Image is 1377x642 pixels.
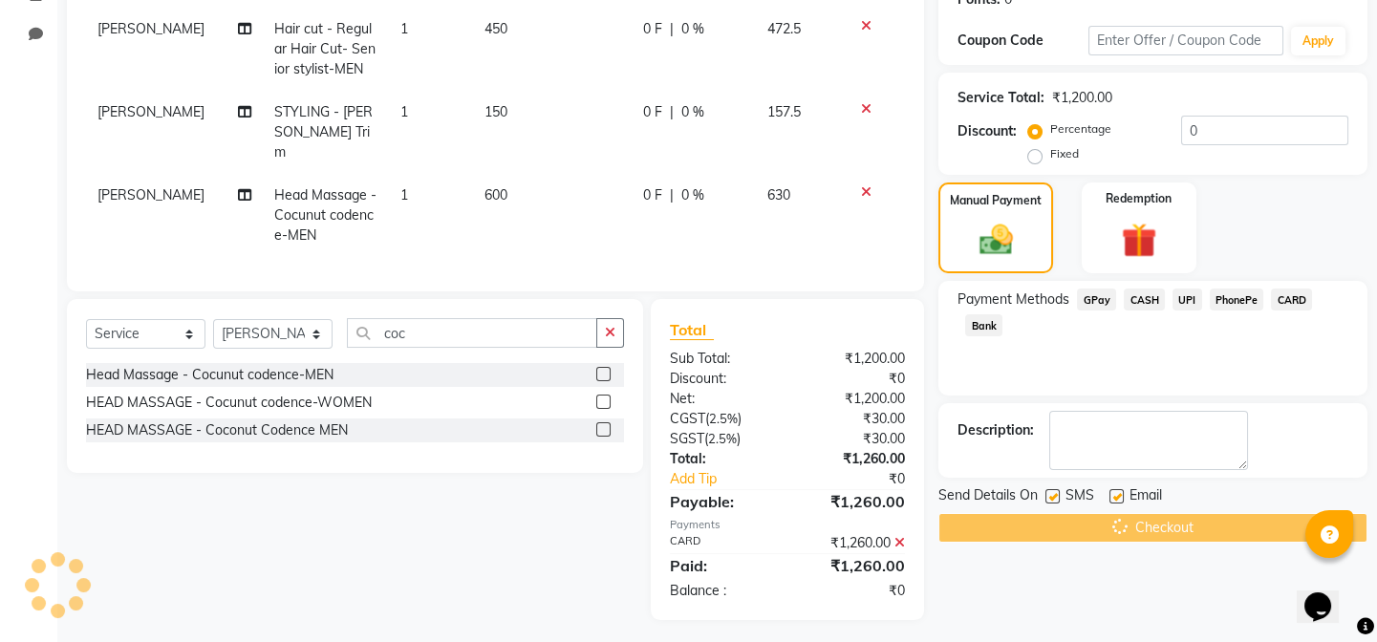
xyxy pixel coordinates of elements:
div: ₹0 [787,581,919,601]
div: ₹1,260.00 [787,490,919,513]
div: ( ) [656,429,787,449]
div: Discount: [656,369,787,389]
iframe: chat widget [1297,566,1358,623]
span: 0 % [681,102,704,122]
label: Manual Payment [950,192,1042,209]
div: Description: [957,420,1034,440]
div: Head Massage - Cocunut codence-MEN [86,365,333,385]
img: _gift.svg [1110,219,1168,263]
span: Payment Methods [957,289,1069,310]
div: ₹30.00 [787,409,919,429]
div: ₹1,200.00 [787,389,919,409]
div: Paid: [656,554,787,577]
div: ₹1,200.00 [1052,88,1112,108]
div: ₹1,200.00 [787,349,919,369]
span: 472.5 [767,20,801,37]
span: [PERSON_NAME] [97,103,204,120]
span: 150 [484,103,507,120]
span: | [670,19,674,39]
span: 0 % [681,19,704,39]
input: Search or Scan [347,318,597,348]
span: CGST [670,410,705,427]
div: ₹1,260.00 [787,449,919,469]
div: ₹0 [809,469,919,489]
span: 157.5 [767,103,801,120]
span: Email [1130,485,1162,509]
span: 0 F [643,102,662,122]
span: | [670,185,674,205]
span: 450 [484,20,507,37]
span: 2.5% [709,411,738,426]
span: CASH [1124,289,1165,310]
div: Balance : [656,581,787,601]
label: Fixed [1050,145,1079,162]
span: 0 F [643,19,662,39]
span: 0 F [643,185,662,205]
input: Enter Offer / Coupon Code [1088,26,1283,55]
div: Payments [670,517,905,533]
div: ₹30.00 [787,429,919,449]
span: STYLING - [PERSON_NAME] Trim [274,103,373,160]
div: Sub Total: [656,349,787,369]
span: 1 [400,20,408,37]
label: Redemption [1106,190,1172,207]
span: 0 % [681,185,704,205]
div: Payable: [656,490,787,513]
span: Total [670,320,714,340]
img: _cash.svg [969,221,1023,259]
span: 2.5% [708,431,737,446]
span: 600 [484,186,507,203]
span: [PERSON_NAME] [97,20,204,37]
span: Hair cut - Regular Hair Cut- Senior stylist-MEN [274,20,376,77]
div: Service Total: [957,88,1044,108]
div: HEAD MASSAGE - Coconut Codence MEN [86,420,348,440]
span: 1 [400,186,408,203]
span: CARD [1271,289,1312,310]
span: | [670,102,674,122]
span: Send Details On [938,485,1038,509]
div: Discount: [957,121,1017,141]
div: CARD [656,533,787,553]
button: Apply [1291,27,1345,55]
a: Add Tip [656,469,809,489]
span: PhonePe [1210,289,1264,310]
span: SMS [1065,485,1094,509]
label: Percentage [1050,120,1111,138]
span: 1 [400,103,408,120]
div: Total: [656,449,787,469]
span: [PERSON_NAME] [97,186,204,203]
div: ₹1,260.00 [787,533,919,553]
div: Net: [656,389,787,409]
span: UPI [1173,289,1202,310]
span: GPay [1077,289,1116,310]
span: SGST [670,430,704,447]
div: ₹0 [787,369,919,389]
div: ( ) [656,409,787,429]
span: Head Massage - Cocunut codence-MEN [274,186,377,244]
div: Coupon Code [957,31,1087,51]
span: Bank [965,314,1002,336]
div: ₹1,260.00 [787,554,919,577]
span: 630 [767,186,790,203]
div: HEAD MASSAGE - Cocunut codence-WOMEN [86,393,372,413]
